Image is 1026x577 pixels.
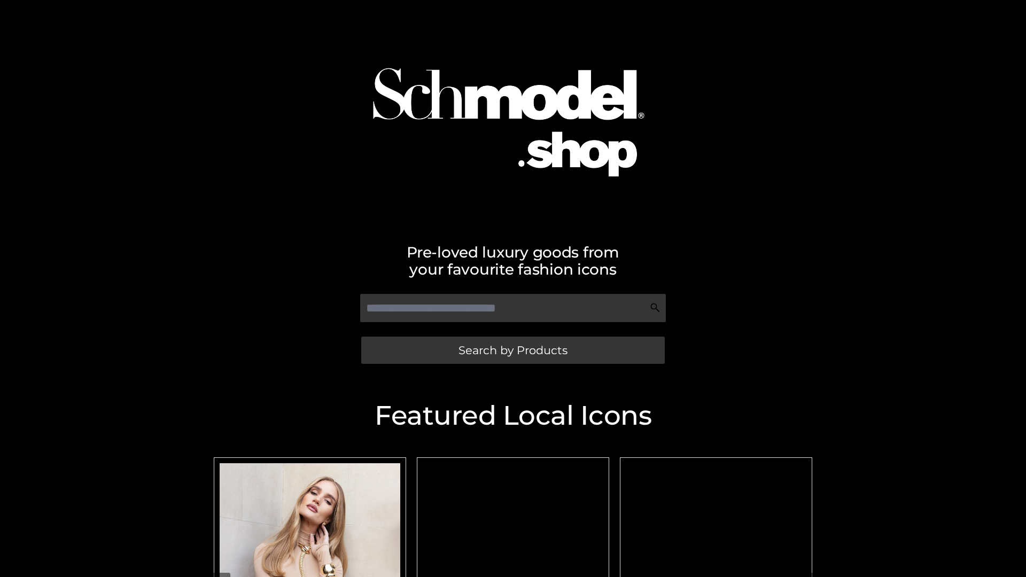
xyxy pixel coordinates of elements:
h2: Featured Local Icons​ [208,402,818,429]
img: Search Icon [650,302,660,313]
h2: Pre-loved luxury goods from your favourite fashion icons [208,244,818,278]
a: Search by Products [361,337,665,364]
span: Search by Products [458,345,568,356]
